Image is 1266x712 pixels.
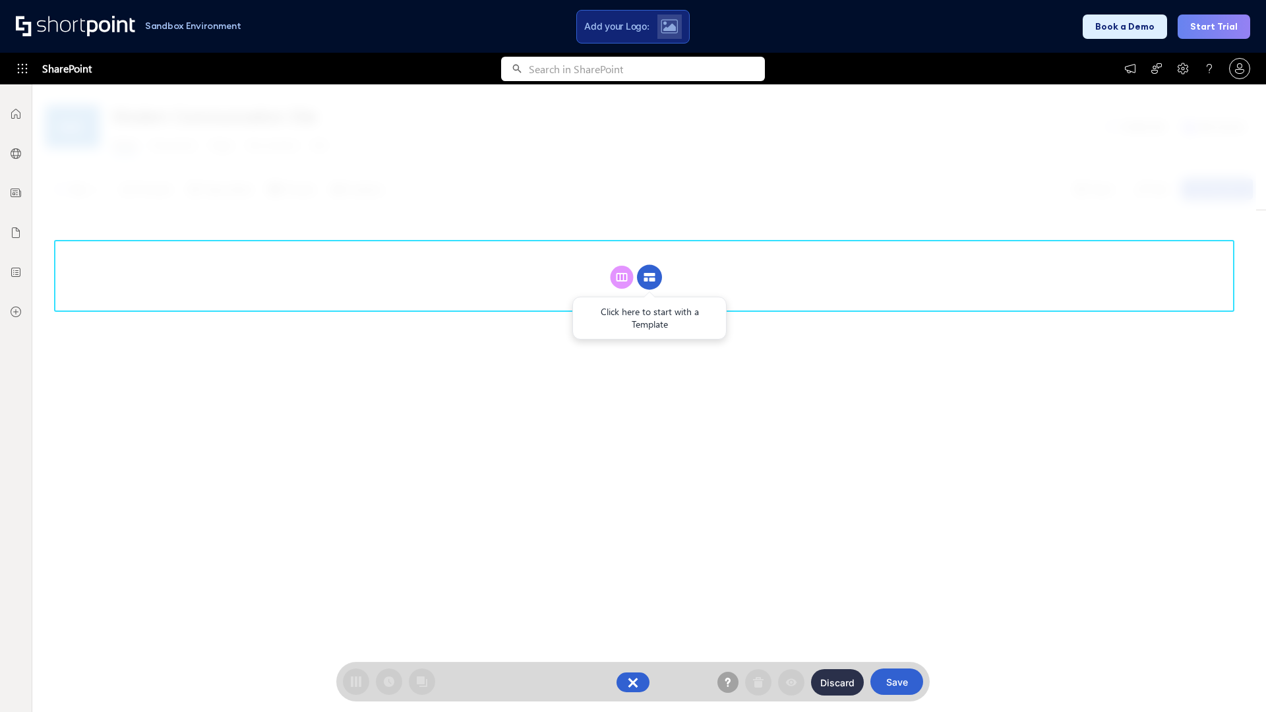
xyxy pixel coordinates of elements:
[1178,15,1250,39] button: Start Trial
[1083,15,1167,39] button: Book a Demo
[145,22,241,30] h1: Sandbox Environment
[870,668,923,695] button: Save
[42,53,92,84] span: SharePoint
[661,19,678,34] img: Upload logo
[811,669,864,696] button: Discard
[584,20,649,32] span: Add your Logo:
[529,57,765,81] input: Search in SharePoint
[1029,559,1266,712] iframe: Chat Widget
